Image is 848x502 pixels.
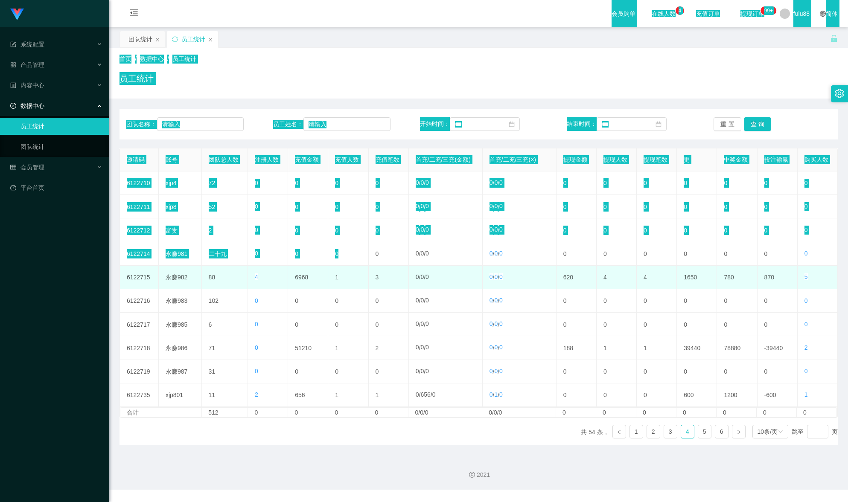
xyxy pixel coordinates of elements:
font: 首充/二充/三充(×) [490,156,536,163]
font: 员工统计 [181,36,205,43]
font: 0 [490,273,493,280]
font: fulu88 [793,10,810,17]
a: 团队统计 [20,138,102,155]
font: 0 [499,203,503,209]
i: 图标: 检查-圆圈-o [10,103,16,109]
font: 620 [563,274,573,281]
font: 0 [490,368,493,374]
li: 6 [715,425,729,438]
font: 富贵 [166,227,178,234]
a: 员工统计 [20,118,102,135]
font: 0 [420,320,424,327]
sup: 4 [676,6,684,15]
font: 0 [416,226,419,233]
font: / [493,297,495,304]
font: / [424,297,425,304]
font: 永赚983 [166,297,187,304]
font: 0 [425,297,429,304]
font: / [419,321,421,328]
font: 52 [209,203,216,210]
font: 0 [499,368,503,374]
font: 内容中心 [20,82,44,89]
font: 870 [764,274,774,281]
font: / [498,368,499,375]
font: 0 [494,368,498,374]
font: 0 [490,250,493,257]
font: 充值金额 [295,156,319,163]
font: / [493,368,495,375]
font: 0 [499,344,503,351]
font: 0 [255,321,258,328]
font: / [424,345,425,351]
font: / [498,203,499,210]
font: 0 [724,321,727,328]
font: 0 [335,180,338,186]
li: 上一页 [612,425,626,438]
font: 0 [684,250,687,257]
font: / [498,321,499,328]
font: 99+ [764,8,773,14]
li: 1 [629,425,643,438]
font: 0 [499,320,503,327]
font: 0 [295,321,298,328]
button: 重置 [714,117,741,131]
font: 0 [603,227,607,234]
font: 0 [499,297,503,304]
font: 3 [376,274,379,281]
font: 0 [255,180,258,186]
font: 提现金额 [563,156,587,163]
font: 6122717 [127,321,150,328]
font: 0 [376,321,379,328]
font: 71 [209,345,216,351]
font: 0 [764,180,768,186]
font: 2 [804,344,808,351]
font: 二十九 [209,250,227,257]
font: 4 [686,428,689,435]
font: 0 [255,226,258,233]
font: 0 [563,321,567,328]
font: 0 [563,180,567,186]
font: 0 [420,203,424,209]
font: 0 [295,203,298,210]
font: / [498,227,499,234]
font: 1 [335,274,338,281]
i: 图标： 表格 [10,164,16,170]
font: 简体 [826,10,838,17]
font: 2 [255,391,258,398]
font: 0 [255,344,258,351]
font: 0 [644,250,647,257]
font: 0 [490,226,493,233]
font: 0 [420,226,424,233]
font: 0 [335,227,338,234]
font: 0 [603,297,607,304]
font: 0 [563,297,567,304]
font: 72 [209,180,216,186]
font: 0 [804,180,808,186]
font: 0 [494,179,498,186]
font: 6122710 [127,180,150,186]
a: 图标：仪表板平台首页 [10,179,102,196]
font: / [167,55,169,62]
font: 0 [416,368,419,374]
font: 0 [499,273,503,280]
font: 0 [603,368,607,375]
font: 提现订单 [740,10,764,17]
i: 图标: 菜单折叠 [119,0,149,28]
font: 提现人数 [603,156,627,163]
i: 图标： 关闭 [208,37,213,42]
font: 0 [295,368,298,375]
font: 账号 [166,156,178,163]
font: 0 [425,344,429,351]
font: 0 [425,250,429,257]
font: 78880 [724,345,740,351]
font: 0 [425,226,429,233]
font: 邀请码 [127,156,145,163]
font: 0 [416,179,419,186]
font: 39440 [684,345,700,351]
font: 0 [490,179,493,186]
font: / [424,227,425,234]
font: / [419,180,421,186]
font: 0 [494,344,498,351]
font: 0 [724,180,727,186]
font: 0 [425,203,429,209]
